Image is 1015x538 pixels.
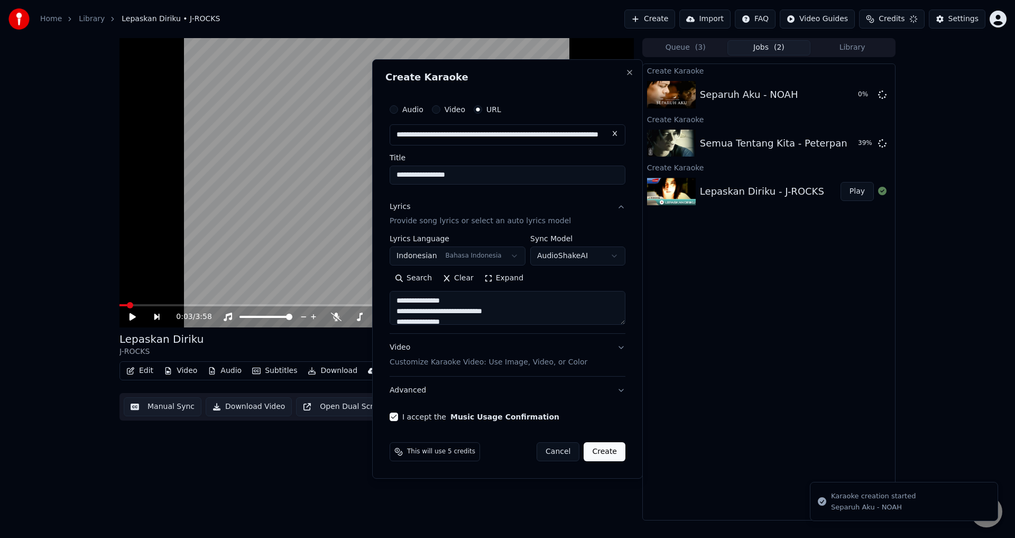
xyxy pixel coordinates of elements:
[437,270,479,287] button: Clear
[445,106,465,113] label: Video
[390,216,571,227] p: Provide song lyrics or select an auto lyrics model
[584,442,625,461] button: Create
[390,343,587,368] div: Video
[390,377,625,404] button: Advanced
[407,448,475,456] span: This will use 5 credits
[450,413,559,421] button: I accept the
[530,235,625,243] label: Sync Model
[385,72,630,82] h2: Create Karaoke
[537,442,579,461] button: Cancel
[390,357,587,368] p: Customize Karaoke Video: Use Image, Video, or Color
[390,270,437,287] button: Search
[402,413,559,421] label: I accept the
[390,154,625,161] label: Title
[486,106,501,113] label: URL
[390,235,525,243] label: Lyrics Language
[390,235,625,334] div: LyricsProvide song lyrics or select an auto lyrics model
[479,270,529,287] button: Expand
[390,202,410,212] div: Lyrics
[402,106,423,113] label: Audio
[390,193,625,235] button: LyricsProvide song lyrics or select an auto lyrics model
[390,334,625,377] button: VideoCustomize Karaoke Video: Use Image, Video, or Color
